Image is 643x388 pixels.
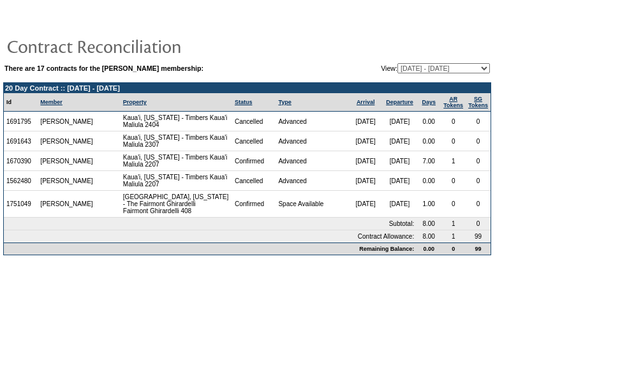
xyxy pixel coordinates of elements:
a: Status [235,99,253,105]
td: [PERSON_NAME] [38,151,96,171]
td: 0 [441,112,466,131]
td: 0.00 [417,112,441,131]
img: pgTtlContractReconciliation.gif [6,33,262,59]
td: Kaua'i, [US_STATE] - Timbers Kaua'i Maliula 2207 [121,171,232,191]
td: 0 [466,218,491,230]
td: 0 [441,191,466,218]
td: Cancelled [232,171,276,191]
td: [DATE] [348,171,382,191]
td: [DATE] [348,112,382,131]
td: [DATE] [383,171,417,191]
td: Id [4,93,38,112]
td: 0 [441,131,466,151]
td: [DATE] [383,191,417,218]
td: 1 [441,151,466,171]
a: ARTokens [443,96,463,108]
td: Space Available [276,191,348,218]
a: Departure [386,99,413,105]
td: 0 [466,151,491,171]
td: 8.00 [417,218,441,230]
a: Property [123,99,147,105]
a: Arrival [357,99,375,105]
td: 1 [441,230,466,243]
td: 0.00 [417,131,441,151]
td: 1751049 [4,191,38,218]
td: [DATE] [383,112,417,131]
td: Kaua'i, [US_STATE] - Timbers Kaua'i Maliula 2307 [121,131,232,151]
td: 99 [466,243,491,255]
a: SGTokens [468,96,488,108]
td: Advanced [276,112,348,131]
td: Confirmed [232,151,276,171]
td: View: [318,63,490,73]
td: 0 [466,191,491,218]
td: 0 [441,171,466,191]
td: 1691643 [4,131,38,151]
td: 0.00 [417,243,441,255]
td: [DATE] [383,151,417,171]
td: Advanced [276,171,348,191]
td: 1 [441,218,466,230]
td: 0.00 [417,171,441,191]
td: 1691795 [4,112,38,131]
td: Kaua'i, [US_STATE] - Timbers Kaua'i Maliula 2404 [121,112,232,131]
td: 1670390 [4,151,38,171]
td: [PERSON_NAME] [38,131,96,151]
td: 0 [466,131,491,151]
td: Advanced [276,131,348,151]
td: 1562480 [4,171,38,191]
b: There are 17 contracts for the [PERSON_NAME] membership: [4,64,203,72]
a: Days [422,99,436,105]
td: [DATE] [383,131,417,151]
td: 0 [441,243,466,255]
td: [PERSON_NAME] [38,191,96,218]
td: 7.00 [417,151,441,171]
td: Remaining Balance: [4,243,417,255]
td: Cancelled [232,131,276,151]
td: [GEOGRAPHIC_DATA], [US_STATE] - The Fairmont Ghirardelli Fairmont Ghirardelli 408 [121,191,232,218]
td: Confirmed [232,191,276,218]
td: Subtotal: [4,218,417,230]
td: [DATE] [348,191,382,218]
td: [PERSON_NAME] [38,112,96,131]
a: Member [40,99,63,105]
td: 0 [466,112,491,131]
td: 8.00 [417,230,441,243]
td: Cancelled [232,112,276,131]
td: Advanced [276,151,348,171]
a: Type [278,99,291,105]
td: [DATE] [348,151,382,171]
td: [PERSON_NAME] [38,171,96,191]
td: [DATE] [348,131,382,151]
td: Contract Allowance: [4,230,417,243]
td: 1.00 [417,191,441,218]
td: 99 [466,230,491,243]
td: 20 Day Contract :: [DATE] - [DATE] [4,83,491,93]
td: Kaua'i, [US_STATE] - Timbers Kaua'i Maliula 2207 [121,151,232,171]
td: 0 [466,171,491,191]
